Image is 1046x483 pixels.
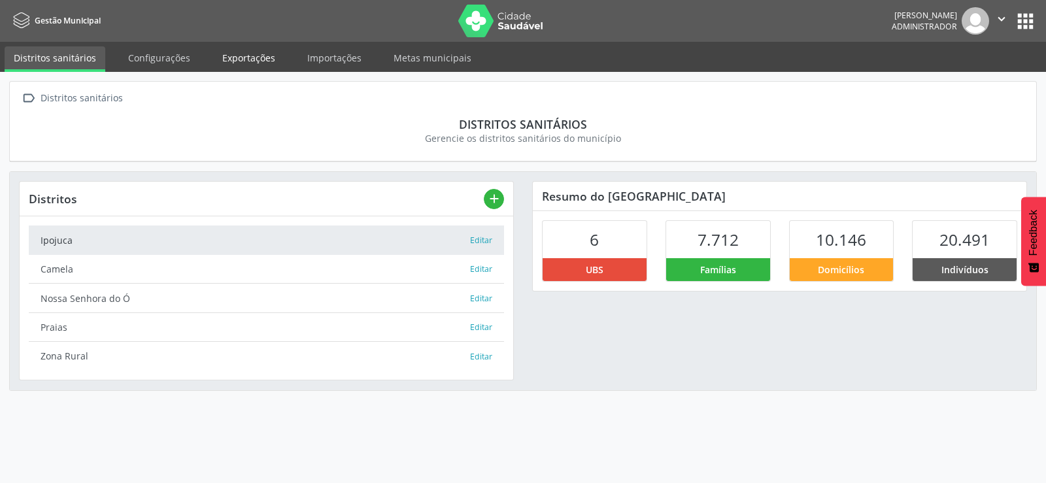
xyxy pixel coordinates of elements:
div: Ipojuca [41,233,469,247]
div: Nossa Senhora do Ó [41,291,469,305]
a: Ipojuca Editar [29,225,504,254]
button: apps [1014,10,1037,33]
img: img [962,7,989,35]
button:  [989,7,1014,35]
div: Distritos sanitários [28,117,1018,131]
a: Gestão Municipal [9,10,101,31]
span: 20.491 [939,229,990,250]
button: add [484,189,504,209]
i:  [994,12,1009,26]
div: Zona Rural [41,349,469,363]
span: Domicílios [818,263,864,276]
span: 6 [590,229,599,250]
span: 10.146 [816,229,866,250]
button: Editar [469,263,493,276]
a: Configurações [119,46,199,69]
a: Zona Rural Editar [29,342,504,370]
a:  Distritos sanitários [19,89,125,108]
a: Exportações [213,46,284,69]
span: Feedback [1028,210,1039,256]
a: Distritos sanitários [5,46,105,72]
div: Camela [41,262,469,276]
a: Importações [298,46,371,69]
div: Gerencie os distritos sanitários do município [28,131,1018,145]
div: Distritos sanitários [38,89,125,108]
button: Feedback - Mostrar pesquisa [1021,197,1046,286]
div: [PERSON_NAME] [892,10,957,21]
a: Nossa Senhora do Ó Editar [29,284,504,312]
a: Metas municipais [384,46,481,69]
a: Praias Editar [29,313,504,342]
span: Administrador [892,21,957,32]
span: Indivíduos [941,263,988,276]
span: Gestão Municipal [35,15,101,26]
i: add [487,192,501,206]
span: UBS [586,263,603,276]
span: 7.712 [698,229,739,250]
button: Editar [469,234,493,247]
a: Camela Editar [29,255,504,284]
span: Famílias [700,263,736,276]
div: Praias [41,320,469,334]
button: Editar [469,292,493,305]
button: Editar [469,321,493,334]
div: Distritos [29,192,484,206]
div: Resumo do [GEOGRAPHIC_DATA] [533,182,1026,210]
i:  [19,89,38,108]
button: Editar [469,350,493,363]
